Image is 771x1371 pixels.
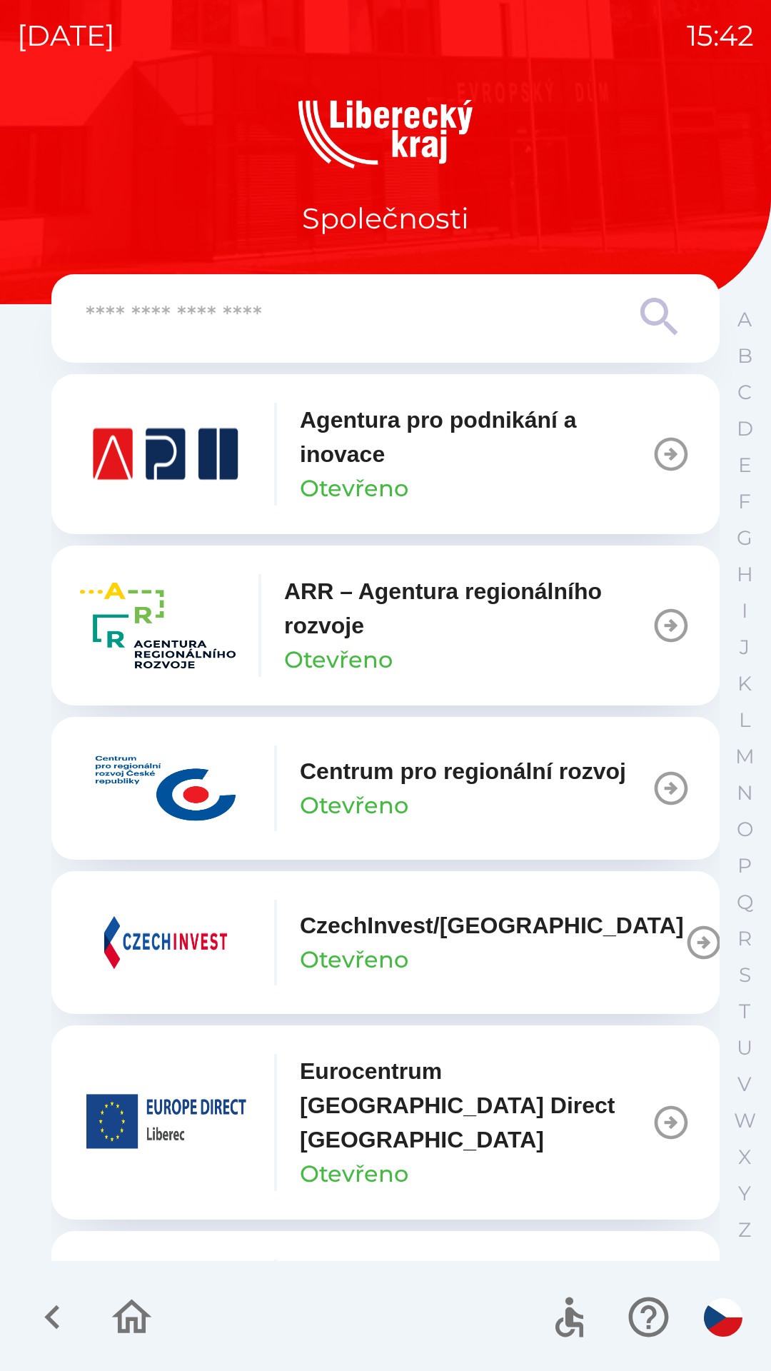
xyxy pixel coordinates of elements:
[300,943,408,977] p: Otevřeno
[300,1157,408,1191] p: Otevřeno
[737,416,753,441] p: D
[727,993,762,1030] button: T
[300,1260,651,1328] p: Eurocentrum [GEOGRAPHIC_DATA]/MMR ČR
[80,1080,251,1165] img: 3a1beb4f-d3e5-4b48-851b-8303af1e5a41.png
[737,890,753,915] p: Q
[734,1108,756,1133] p: W
[300,908,684,943] p: CzechInvest/[GEOGRAPHIC_DATA]
[727,702,762,738] button: L
[727,520,762,556] button: G
[738,453,752,478] p: E
[737,526,752,551] p: G
[727,957,762,993] button: S
[727,629,762,666] button: J
[727,1139,762,1175] button: X
[302,197,469,240] p: Společnosti
[727,1212,762,1248] button: Z
[687,14,754,57] p: 15:42
[727,1103,762,1139] button: W
[737,853,752,878] p: P
[51,100,720,169] img: Logo
[80,411,251,497] img: 8cbcfca4-daf3-4cd6-a4bc-9a520cce8152.png
[727,483,762,520] button: F
[739,963,751,988] p: S
[738,1217,751,1242] p: Z
[17,14,115,57] p: [DATE]
[737,1035,752,1060] p: U
[727,884,762,920] button: Q
[51,717,720,860] button: Centrum pro regionální rozvojOtevřeno
[738,489,751,514] p: F
[740,635,750,660] p: J
[737,380,752,405] p: C
[300,788,408,823] p: Otevřeno
[737,1072,752,1097] p: V
[300,471,408,506] p: Otevřeno
[284,643,393,677] p: Otevřeno
[300,1054,651,1157] p: Eurocentrum [GEOGRAPHIC_DATA] Direct [GEOGRAPHIC_DATA]
[727,411,762,447] button: D
[727,1030,762,1066] button: U
[300,754,626,788] p: Centrum pro regionální rozvoj
[737,343,752,368] p: B
[727,593,762,629] button: I
[51,871,720,1014] button: CzechInvest/[GEOGRAPHIC_DATA]Otevřeno
[739,708,750,733] p: L
[737,562,753,587] p: H
[51,1025,720,1220] button: Eurocentrum [GEOGRAPHIC_DATA] Direct [GEOGRAPHIC_DATA]Otevřeno
[738,1145,751,1170] p: X
[737,307,752,332] p: A
[727,775,762,811] button: N
[727,666,762,702] button: K
[727,811,762,848] button: O
[704,1298,742,1337] img: cs flag
[727,374,762,411] button: C
[738,1181,751,1206] p: Y
[737,926,752,951] p: R
[727,848,762,884] button: P
[739,999,750,1024] p: T
[727,338,762,374] button: B
[80,745,251,831] img: 68df2704-ae73-4634-9931-9f67bcfb2c74.jpg
[727,1175,762,1212] button: Y
[727,301,762,338] button: A
[51,546,720,705] button: ARR – Agentura regionálního rozvojeOtevřeno
[284,574,651,643] p: ARR – Agentura regionálního rozvoje
[737,780,753,805] p: N
[735,744,755,769] p: M
[727,447,762,483] button: E
[80,900,251,985] img: c927f8d6-c8fa-4bdd-9462-44b487a11e50.png
[727,1066,762,1103] button: V
[300,403,651,471] p: Agentura pro podnikání a inovace
[727,920,762,957] button: R
[80,583,236,668] img: 157ba001-05af-4362-8ba6-6f64d3b6f433.png
[737,671,752,696] p: K
[737,817,753,842] p: O
[727,556,762,593] button: H
[742,598,747,623] p: I
[51,374,720,534] button: Agentura pro podnikání a inovaceOtevřeno
[727,738,762,775] button: M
